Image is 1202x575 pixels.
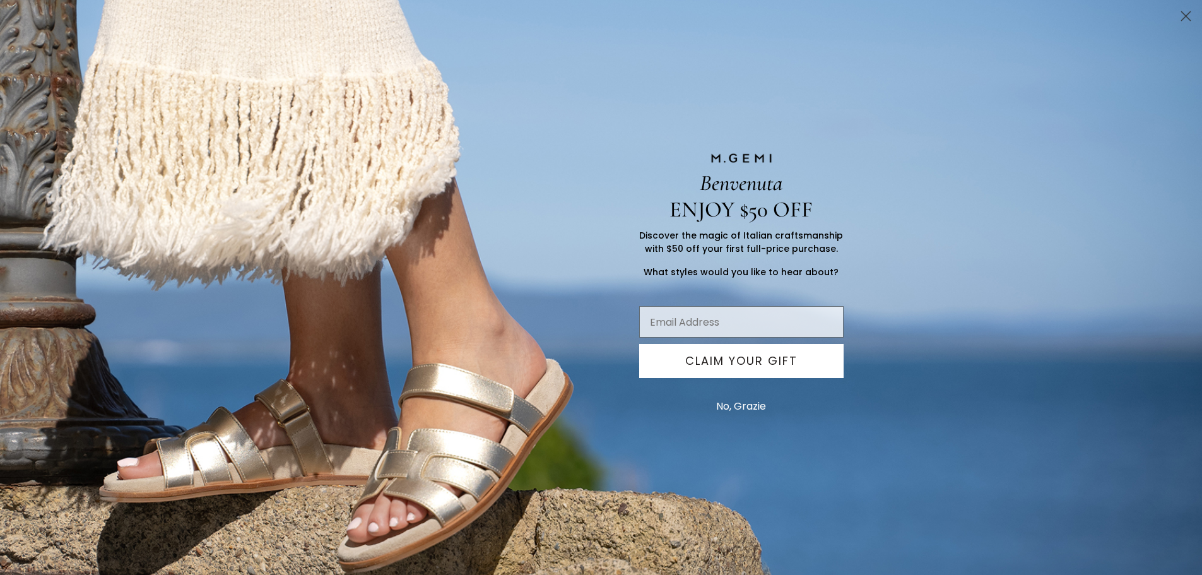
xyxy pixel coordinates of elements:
[639,344,844,378] button: CLAIM YOUR GIFT
[710,391,772,422] button: No, Grazie
[710,153,773,164] img: M.GEMI
[669,196,813,223] span: ENJOY $50 OFF
[639,306,844,338] input: Email Address
[639,229,843,255] span: Discover the magic of Italian craftsmanship with $50 off your first full-price purchase.
[700,170,782,196] span: Benvenuta
[1175,5,1197,27] button: Close dialog
[644,266,839,278] span: What styles would you like to hear about?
